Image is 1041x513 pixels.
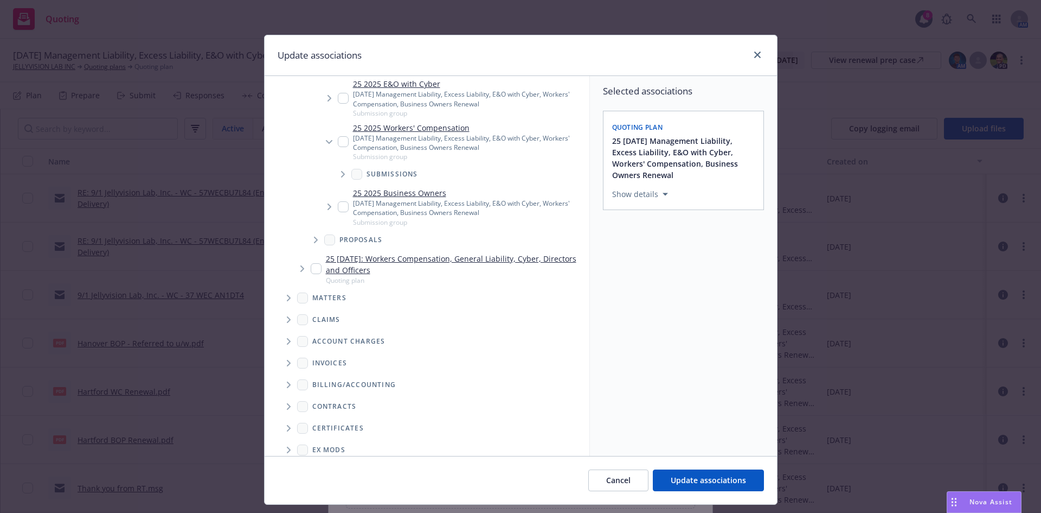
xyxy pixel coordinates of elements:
[353,134,585,152] div: [DATE] Management Liability, Excess Liability, E&O with Cyber, Workers' Compensation, Business Ow...
[312,382,396,388] span: Billing/Accounting
[353,78,585,90] a: 25 2025 E&O with Cyber
[612,123,663,132] span: Quoting plan
[353,199,585,217] div: [DATE] Management Liability, Excess Liability, E&O with Cyber, Workers' Compensation, Business Ow...
[353,109,585,118] span: Submission group
[947,492,961,512] div: Drag to move
[608,188,672,201] button: Show details
[367,171,418,178] span: Submissions
[312,447,345,453] span: Ex Mods
[278,48,362,62] h1: Update associations
[353,122,585,134] a: 25 2025 Workers' Compensation
[353,187,585,199] a: 25 2025 Business Owners
[353,90,585,108] div: [DATE] Management Liability, Excess Liability, E&O with Cyber, Workers' Compensation, Business Ow...
[606,475,631,485] span: Cancel
[326,276,585,285] span: Quoting plan
[947,491,1021,513] button: Nova Assist
[339,237,383,243] span: Proposals
[312,403,357,410] span: Contracts
[751,48,764,61] a: close
[588,470,648,491] button: Cancel
[312,360,348,366] span: Invoices
[326,253,585,276] a: 25 [DATE]: Workers Compensation, General Liability, Cyber, Directors and Officers
[612,135,757,181] button: 25 [DATE] Management Liability, Excess Liability, E&O with Cyber, Workers' Compensation, Business...
[353,218,585,227] span: Submission group
[312,316,340,323] span: Claims
[671,475,746,485] span: Update associations
[353,152,585,161] span: Submission group
[312,425,364,432] span: Certificates
[312,295,346,301] span: Matters
[653,470,764,491] button: Update associations
[603,85,764,98] span: Selected associations
[312,338,385,345] span: Account charges
[969,497,1012,506] span: Nova Assist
